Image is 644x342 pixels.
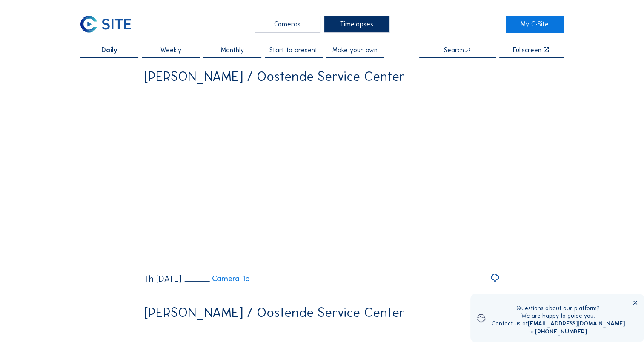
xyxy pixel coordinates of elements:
[144,89,500,267] video: Your browser does not support the video tag.
[144,274,182,283] div: Th [DATE]
[492,328,625,336] div: or
[101,47,117,54] span: Daily
[492,320,625,328] div: Contact us at
[506,16,564,33] a: My C-Site
[513,47,541,54] div: Fullscreen
[160,47,181,54] span: Weekly
[144,306,405,319] div: [PERSON_NAME] / Oostende Service Center
[80,16,138,33] a: C-SITE Logo
[144,70,405,83] div: [PERSON_NAME] / Oostende Service Center
[477,305,485,332] img: operator
[255,16,320,33] div: Cameras
[492,305,625,312] div: Questions about our platform?
[332,47,378,54] span: Make your own
[184,275,250,283] a: Camera 1b
[80,16,131,33] img: C-SITE Logo
[535,328,587,335] a: [PHONE_NUMBER]
[221,47,244,54] span: Monthly
[269,47,318,54] span: Start to present
[324,16,389,33] div: Timelapses
[492,312,625,320] div: We are happy to guide you.
[528,320,625,327] a: [EMAIL_ADDRESS][DOMAIN_NAME]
